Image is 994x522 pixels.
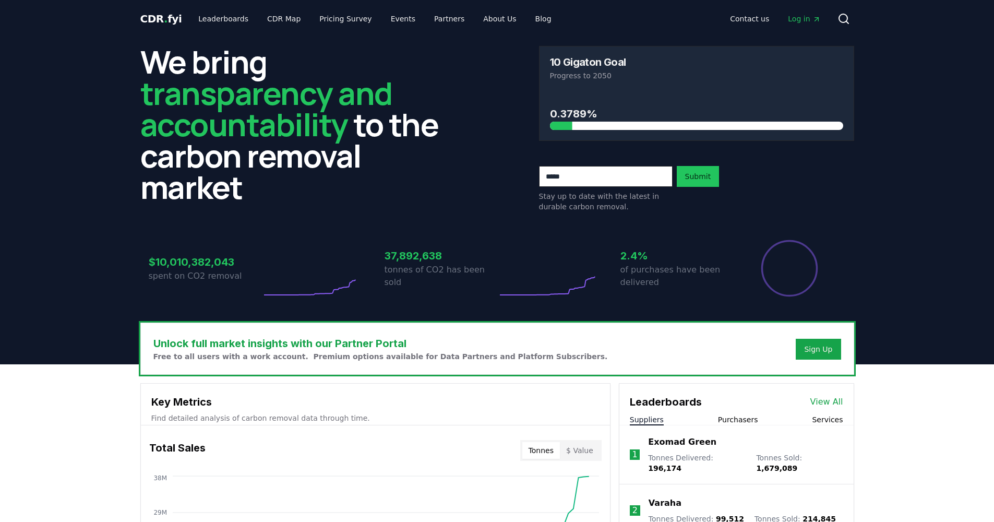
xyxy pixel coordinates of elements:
tspan: 38M [153,474,167,482]
h3: Key Metrics [151,394,600,410]
a: Blog [527,9,560,28]
a: Leaderboards [190,9,257,28]
h3: Leaderboards [630,394,702,410]
button: Submit [677,166,720,187]
h3: 0.3789% [550,106,843,122]
span: transparency and accountability [140,72,392,146]
a: About Us [475,9,524,28]
p: 1 [632,448,637,461]
h3: 2.4% [620,248,733,264]
p: Stay up to date with the latest in durable carbon removal. [539,191,673,212]
a: CDR.fyi [140,11,182,26]
span: 1,679,089 [756,464,797,472]
button: Sign Up [796,339,841,360]
h3: 37,892,638 [385,248,497,264]
nav: Main [722,9,829,28]
p: Tonnes Delivered : [648,453,746,473]
button: Purchasers [718,414,758,425]
h3: $10,010,382,043 [149,254,261,270]
button: $ Value [560,442,600,459]
span: 196,174 [648,464,681,472]
a: Pricing Survey [311,9,380,28]
a: Exomad Green [648,436,716,448]
nav: Main [190,9,559,28]
h3: Unlock full market insights with our Partner Portal [153,336,608,351]
button: Tonnes [522,442,560,459]
a: Partners [426,9,473,28]
span: . [164,13,167,25]
a: Varaha [649,497,681,509]
div: Percentage of sales delivered [760,239,819,298]
p: tonnes of CO2 has been sold [385,264,497,289]
p: Find detailed analysis of carbon removal data through time. [151,413,600,423]
a: View All [810,396,843,408]
tspan: 29M [153,509,167,516]
a: Contact us [722,9,777,28]
p: Progress to 2050 [550,70,843,81]
h3: 10 Gigaton Goal [550,57,626,67]
h2: We bring to the carbon removal market [140,46,456,203]
p: 2 [632,504,638,517]
a: Events [382,9,424,28]
span: CDR fyi [140,13,182,25]
button: Services [812,414,843,425]
h3: Total Sales [149,440,206,461]
a: Log in [780,9,829,28]
p: of purchases have been delivered [620,264,733,289]
p: spent on CO2 removal [149,270,261,282]
a: Sign Up [804,344,832,354]
a: CDR Map [259,9,309,28]
button: Suppliers [630,414,664,425]
p: Tonnes Sold : [756,453,843,473]
span: Log in [788,14,820,24]
p: Free to all users with a work account. Premium options available for Data Partners and Platform S... [153,351,608,362]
